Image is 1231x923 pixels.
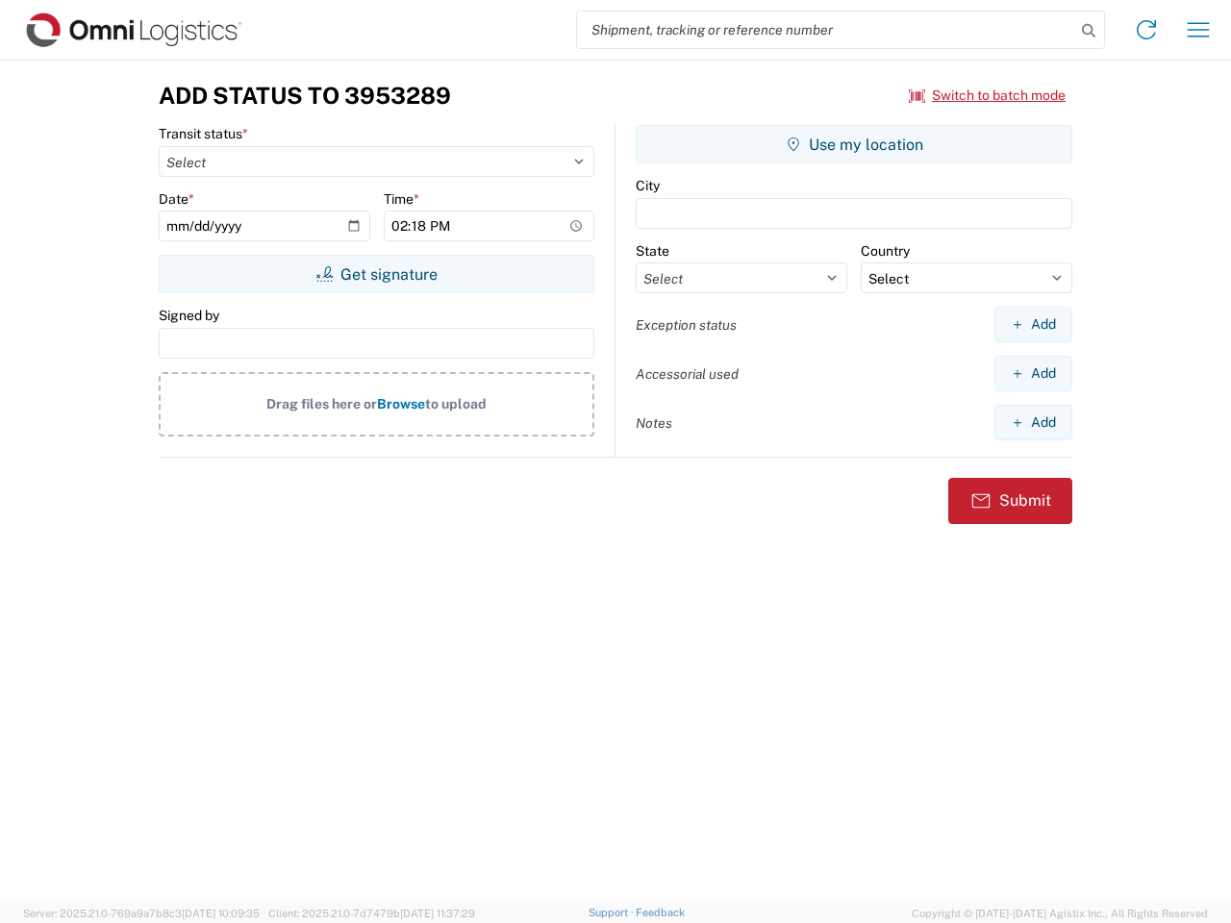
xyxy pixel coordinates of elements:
[636,125,1072,163] button: Use my location
[636,242,669,260] label: State
[182,908,260,919] span: [DATE] 10:09:35
[994,356,1072,391] button: Add
[994,307,1072,342] button: Add
[636,414,672,432] label: Notes
[636,907,685,918] a: Feedback
[266,396,377,412] span: Drag files here or
[636,365,739,383] label: Accessorial used
[577,12,1075,48] input: Shipment, tracking or reference number
[159,82,451,110] h3: Add Status to 3953289
[268,908,475,919] span: Client: 2025.21.0-7d7479b
[159,307,219,324] label: Signed by
[425,396,487,412] span: to upload
[23,908,260,919] span: Server: 2025.21.0-769a9a7b8c3
[948,478,1072,524] button: Submit
[400,908,475,919] span: [DATE] 11:37:29
[636,316,737,334] label: Exception status
[912,905,1208,922] span: Copyright © [DATE]-[DATE] Agistix Inc., All Rights Reserved
[994,405,1072,440] button: Add
[159,255,594,293] button: Get signature
[159,190,194,208] label: Date
[861,242,910,260] label: Country
[589,907,637,918] a: Support
[909,80,1066,112] button: Switch to batch mode
[636,177,660,194] label: City
[384,190,419,208] label: Time
[159,125,248,142] label: Transit status
[377,396,425,412] span: Browse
